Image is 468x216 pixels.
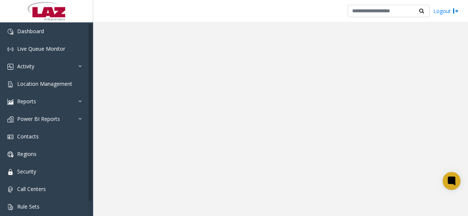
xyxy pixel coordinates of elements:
[7,187,13,192] img: 'icon'
[17,168,36,175] span: Security
[17,63,34,70] span: Activity
[17,150,37,157] span: Regions
[7,151,13,157] img: 'icon'
[7,134,13,140] img: 'icon'
[17,133,39,140] span: Contacts
[17,115,60,122] span: Power BI Reports
[17,98,36,105] span: Reports
[7,64,13,70] img: 'icon'
[433,7,459,15] a: Logout
[7,29,13,35] img: 'icon'
[7,81,13,87] img: 'icon'
[17,80,72,87] span: Location Management
[7,99,13,105] img: 'icon'
[7,204,13,210] img: 'icon'
[17,185,46,192] span: Call Centers
[7,169,13,175] img: 'icon'
[7,116,13,122] img: 'icon'
[17,203,39,210] span: Rule Sets
[7,46,13,52] img: 'icon'
[17,45,65,52] span: Live Queue Monitor
[453,7,459,15] img: logout
[17,28,44,35] span: Dashboard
